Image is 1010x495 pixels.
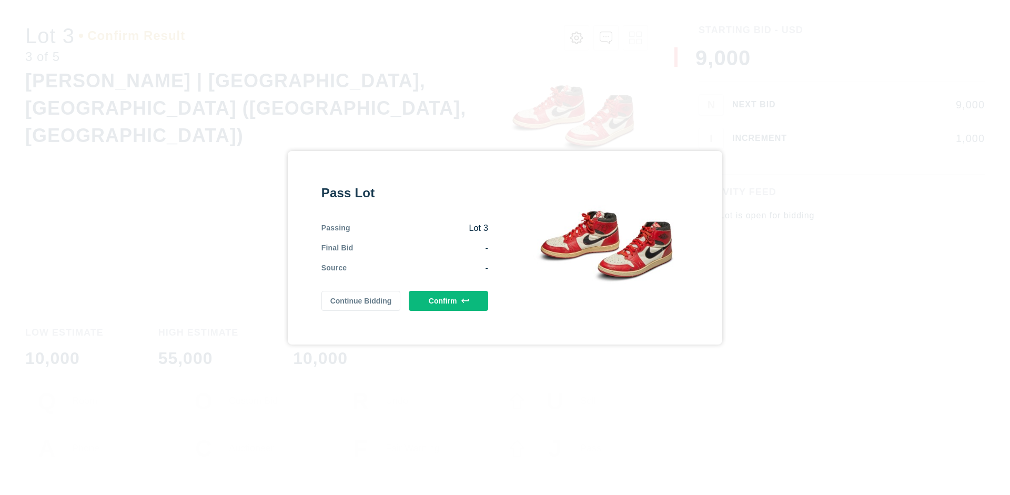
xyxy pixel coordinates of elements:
[321,243,353,254] div: Final Bid
[353,243,488,254] div: -
[409,291,488,311] button: Confirm
[350,223,488,234] div: Lot 3
[321,185,488,201] div: Pass Lot
[347,262,488,274] div: -
[321,291,401,311] button: Continue Bidding
[321,262,347,274] div: Source
[321,223,350,234] div: Passing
